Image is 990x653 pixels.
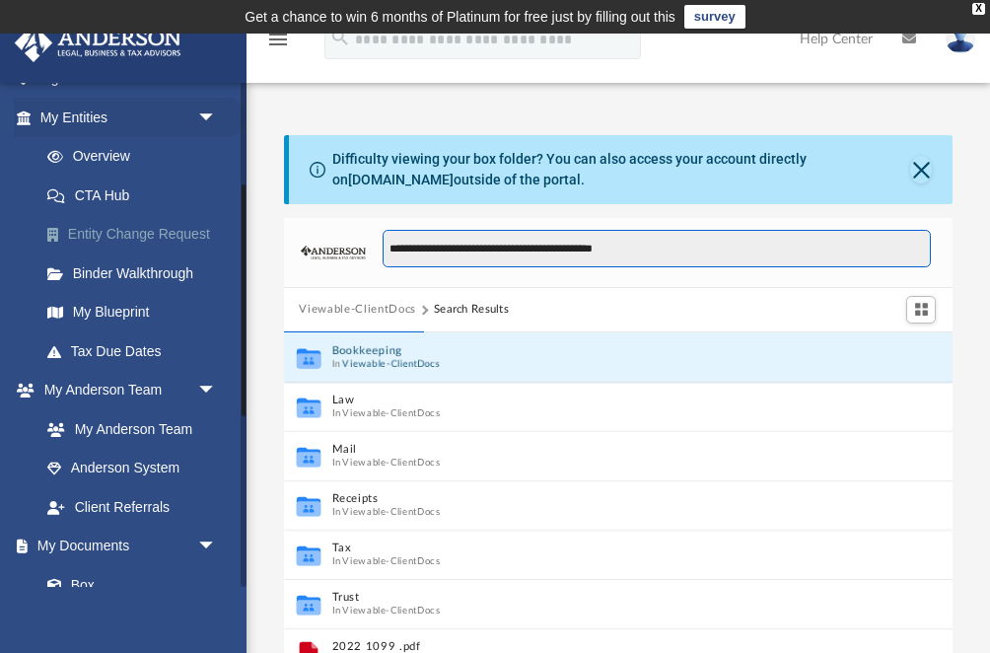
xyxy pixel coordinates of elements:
[342,357,440,370] button: Viewable-ClientDocs
[14,98,247,137] a: My Entitiesarrow_drop_down
[348,172,454,187] a: [DOMAIN_NAME]
[14,527,237,566] a: My Documentsarrow_drop_down
[197,527,237,567] span: arrow_drop_down
[266,28,290,51] i: menu
[434,301,509,319] div: Search Results
[28,176,247,215] a: CTA Hub
[342,406,440,419] button: Viewable-ClientDocs
[197,98,237,138] span: arrow_drop_down
[342,456,440,469] button: Viewable-ClientDocs
[342,505,440,518] button: Viewable-ClientDocs
[28,331,247,371] a: Tax Due Dates
[972,3,985,15] div: close
[14,371,237,410] a: My Anderson Teamarrow_drop_down
[28,254,247,293] a: Binder Walkthrough
[28,293,237,332] a: My Blueprint
[331,542,879,554] button: Tax
[331,604,879,617] span: In
[28,137,247,177] a: Overview
[197,371,237,411] span: arrow_drop_down
[331,505,879,518] span: In
[331,357,879,370] span: In
[331,344,879,357] button: Bookkeeping
[331,443,879,456] button: Mail
[28,449,237,488] a: Anderson System
[331,591,879,604] button: Trust
[684,5,745,29] a: survey
[9,24,187,62] img: Anderson Advisors Platinum Portal
[28,409,227,449] a: My Anderson Team
[383,230,931,267] input: Search files and folders
[910,156,932,183] button: Close
[331,394,879,406] button: Law
[332,149,910,190] div: Difficulty viewing your box folder? You can also access your account directly on outside of the p...
[245,5,675,29] div: Get a chance to win 6 months of Platinum for free just by filling out this
[906,296,936,324] button: Switch to Grid View
[329,27,351,48] i: search
[331,640,879,653] button: 2022 1099 .pdf
[331,492,879,505] button: Receipts
[28,487,237,527] a: Client Referrals
[28,565,227,605] a: Box
[299,301,415,319] button: Viewable-ClientDocs
[946,25,975,53] img: User Pic
[331,456,879,469] span: In
[342,554,440,567] button: Viewable-ClientDocs
[331,406,879,419] span: In
[331,554,879,567] span: In
[28,215,247,254] a: Entity Change Request
[342,604,440,617] button: Viewable-ClientDocs
[266,37,290,51] a: menu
